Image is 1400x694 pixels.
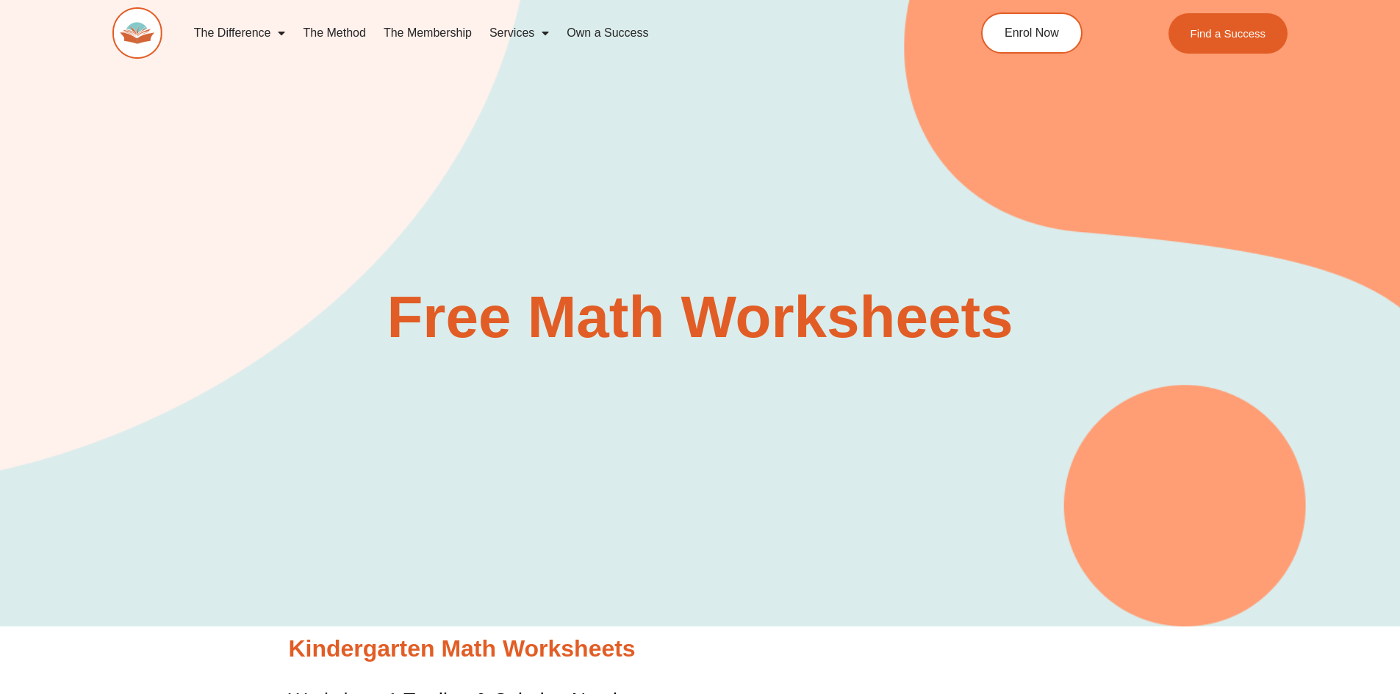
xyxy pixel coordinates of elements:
a: The Difference [185,16,295,50]
a: Find a Success [1169,13,1288,54]
a: The Membership [375,16,481,50]
span: Find a Success [1191,28,1266,39]
h2: Free Math Worksheets [281,288,1119,347]
a: Enrol Now [981,12,1083,54]
a: The Method [294,16,374,50]
span: Enrol Now [1005,27,1059,39]
a: Services [481,16,558,50]
nav: Menu [185,16,914,50]
h2: Kindergarten Math Worksheets [289,634,1112,665]
a: Own a Success [558,16,657,50]
iframe: Chat Widget [1155,528,1400,694]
